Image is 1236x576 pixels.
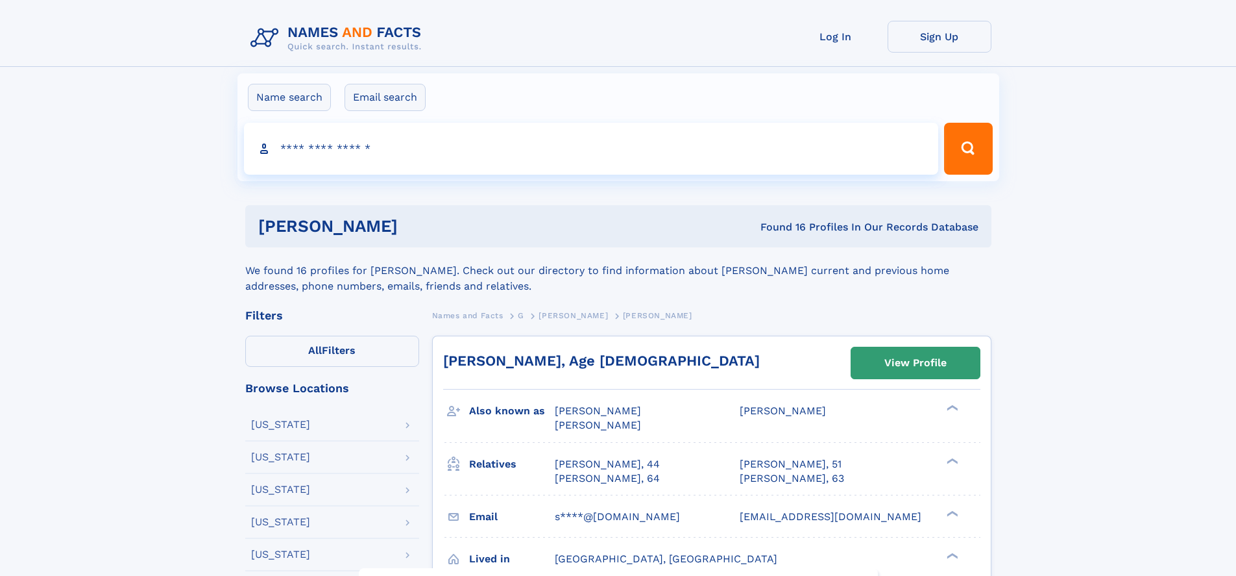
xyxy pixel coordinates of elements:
[245,310,419,321] div: Filters
[258,218,579,234] h1: [PERSON_NAME]
[518,307,524,323] a: G
[539,311,608,320] span: [PERSON_NAME]
[740,457,842,471] a: [PERSON_NAME], 51
[784,21,888,53] a: Log In
[884,348,947,378] div: View Profile
[555,405,641,417] span: [PERSON_NAME]
[623,311,692,320] span: [PERSON_NAME]
[518,311,524,320] span: G
[251,517,310,527] div: [US_STATE]
[469,453,555,475] h3: Relatives
[555,553,777,565] span: [GEOGRAPHIC_DATA], [GEOGRAPHIC_DATA]
[555,457,660,471] a: [PERSON_NAME], 44
[943,551,959,560] div: ❯
[851,347,980,379] a: View Profile
[944,123,992,175] button: Search Button
[469,548,555,570] h3: Lived in
[245,382,419,394] div: Browse Locations
[245,336,419,367] label: Filters
[245,247,991,294] div: We found 16 profiles for [PERSON_NAME]. Check out our directory to find information about [PERSON...
[251,484,310,495] div: [US_STATE]
[244,123,939,175] input: search input
[251,419,310,430] div: [US_STATE]
[251,549,310,560] div: [US_STATE]
[740,405,826,417] span: [PERSON_NAME]
[251,452,310,462] div: [US_STATE]
[469,400,555,422] h3: Also known as
[888,21,991,53] a: Sign Up
[943,457,959,465] div: ❯
[740,471,844,486] a: [PERSON_NAME], 63
[443,353,760,369] a: [PERSON_NAME], Age [DEMOGRAPHIC_DATA]
[248,84,331,111] label: Name search
[308,344,322,357] span: All
[579,220,978,234] div: Found 16 Profiles In Our Records Database
[555,471,660,486] a: [PERSON_NAME], 64
[469,506,555,528] h3: Email
[943,404,959,412] div: ❯
[943,509,959,518] div: ❯
[245,21,432,56] img: Logo Names and Facts
[345,84,426,111] label: Email search
[555,419,641,431] span: [PERSON_NAME]
[740,510,921,523] span: [EMAIL_ADDRESS][DOMAIN_NAME]
[539,307,608,323] a: [PERSON_NAME]
[432,307,503,323] a: Names and Facts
